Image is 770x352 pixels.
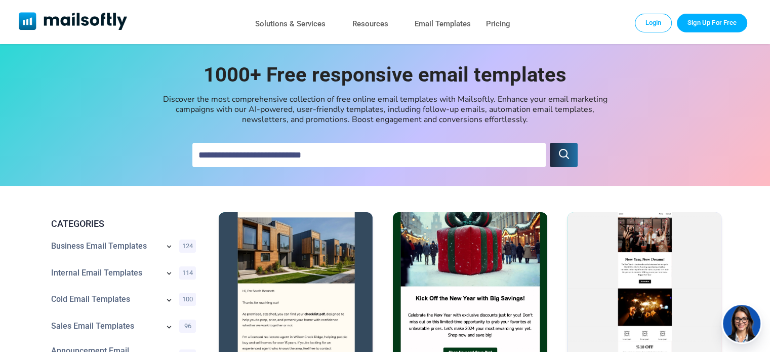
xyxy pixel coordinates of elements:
[352,17,388,31] a: Resources
[677,14,747,32] a: Trial
[486,17,510,31] a: Pricing
[164,295,174,307] a: Show subcategories for Cold Email Templates
[721,305,762,342] img: agent
[43,217,200,230] div: CATEGORIES
[51,268,159,278] a: Category
[19,12,128,32] a: Mailsoftly
[51,241,159,251] a: Category
[255,17,326,31] a: Solutions & Services
[19,12,128,30] img: Mailsoftly Logo
[183,63,588,86] h1: 1000+ Free responsive email templates
[51,321,159,331] a: Category
[415,17,471,31] a: Email Templates
[635,14,672,32] a: Login
[51,294,159,304] a: Category
[164,322,174,334] a: Show subcategories for Sales Email Templates
[164,241,174,253] a: Show subcategories for Business Email Templates
[157,94,613,125] div: Discover the most comprehensive collection of free online email templates with Mailsoftly. Enhanc...
[164,268,174,280] a: Show subcategories for Internal Email Templates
